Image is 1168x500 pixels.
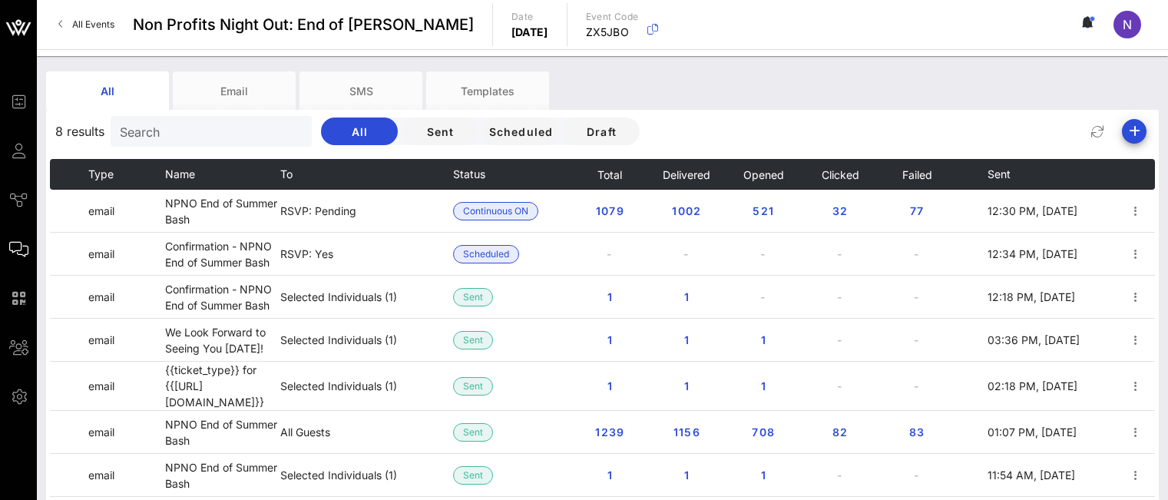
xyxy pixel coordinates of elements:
[463,424,483,441] span: Sent
[280,319,453,362] td: Selected Individuals (1)
[988,379,1077,392] span: 02:18 PM, [DATE]
[585,283,634,311] button: 1
[583,197,637,225] button: 1079
[648,159,725,190] th: Delivered
[905,204,929,217] span: 77
[46,71,169,110] div: All
[585,373,634,400] button: 1
[816,419,865,446] button: 82
[280,167,293,180] span: To
[671,204,701,217] span: 1002
[662,326,711,354] button: 1
[571,159,648,190] th: Total
[674,290,699,303] span: 1
[662,283,711,311] button: 1
[511,25,548,40] p: [DATE]
[739,326,788,354] button: 1
[173,71,296,110] div: Email
[597,290,622,303] span: 1
[563,118,640,145] button: Draft
[739,373,788,400] button: 1
[751,204,776,217] span: 521
[280,159,453,190] th: To
[892,419,941,446] button: 83
[511,9,548,25] p: Date
[426,71,549,110] div: Templates
[816,197,865,225] button: 32
[165,362,280,411] td: {{ticket_type}} for {{[URL][DOMAIN_NAME]}}
[988,469,1075,482] span: 11:54 AM, [DATE]
[88,362,165,411] td: email
[165,276,280,319] td: Confirmation - NPNO End of Summer Bash
[88,233,165,276] td: email
[1113,11,1141,38] div: N
[662,159,710,190] button: Delivered
[597,333,622,346] span: 1
[892,197,941,225] button: 77
[802,159,878,190] th: Clicked
[662,168,710,181] span: Delivered
[739,197,788,225] button: 521
[988,167,1011,180] span: Sent
[575,125,627,138] span: Draft
[488,125,553,138] span: Scheduled
[988,204,1077,217] span: 12:30 PM, [DATE]
[743,168,784,181] span: Opened
[988,425,1077,439] span: 01:07 PM, [DATE]
[597,469,622,482] span: 1
[582,419,637,446] button: 1239
[463,289,483,306] span: Sent
[586,9,639,25] p: Event Code
[482,118,559,145] button: Scheduled
[585,462,634,489] button: 1
[751,469,776,482] span: 1
[299,71,422,110] div: SMS
[902,168,932,181] span: Failed
[595,204,624,217] span: 1079
[662,373,711,400] button: 1
[597,379,622,392] span: 1
[585,326,634,354] button: 1
[165,167,195,180] span: Name
[88,454,165,497] td: email
[414,125,466,138] span: Sent
[463,332,483,349] span: Sent
[333,125,385,138] span: All
[88,319,165,362] td: email
[586,25,639,40] p: ZX5JBO
[88,276,165,319] td: email
[674,379,699,392] span: 1
[905,425,929,439] span: 83
[55,122,104,141] span: 8 results
[659,197,713,225] button: 1002
[88,411,165,454] td: email
[88,190,165,233] td: email
[165,190,280,233] td: NPNO End of Summer Bash
[165,411,280,454] td: NPNO End of Summer Bash
[828,425,852,439] span: 82
[165,233,280,276] td: Confirmation - NPNO End of Summer Bash
[280,233,453,276] td: RSVP: Yes
[828,204,852,217] span: 32
[674,333,699,346] span: 1
[988,290,1075,303] span: 12:18 PM, [DATE]
[751,333,776,346] span: 1
[821,159,859,190] button: Clicked
[280,454,453,497] td: Selected Individuals (1)
[463,246,509,263] span: Scheduled
[165,159,280,190] th: Name
[1123,17,1132,32] span: N
[739,419,788,446] button: 708
[133,13,474,36] span: Non Profits Night Out: End of [PERSON_NAME]
[751,379,776,392] span: 1
[597,159,622,190] button: Total
[165,319,280,362] td: We Look Forward to Seeing You [DATE]!
[988,247,1077,260] span: 12:34 PM, [DATE]
[751,425,776,439] span: 708
[49,12,124,37] a: All Events
[597,168,622,181] span: Total
[453,167,485,180] span: Status
[878,159,955,190] th: Failed
[662,462,711,489] button: 1
[739,462,788,489] button: 1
